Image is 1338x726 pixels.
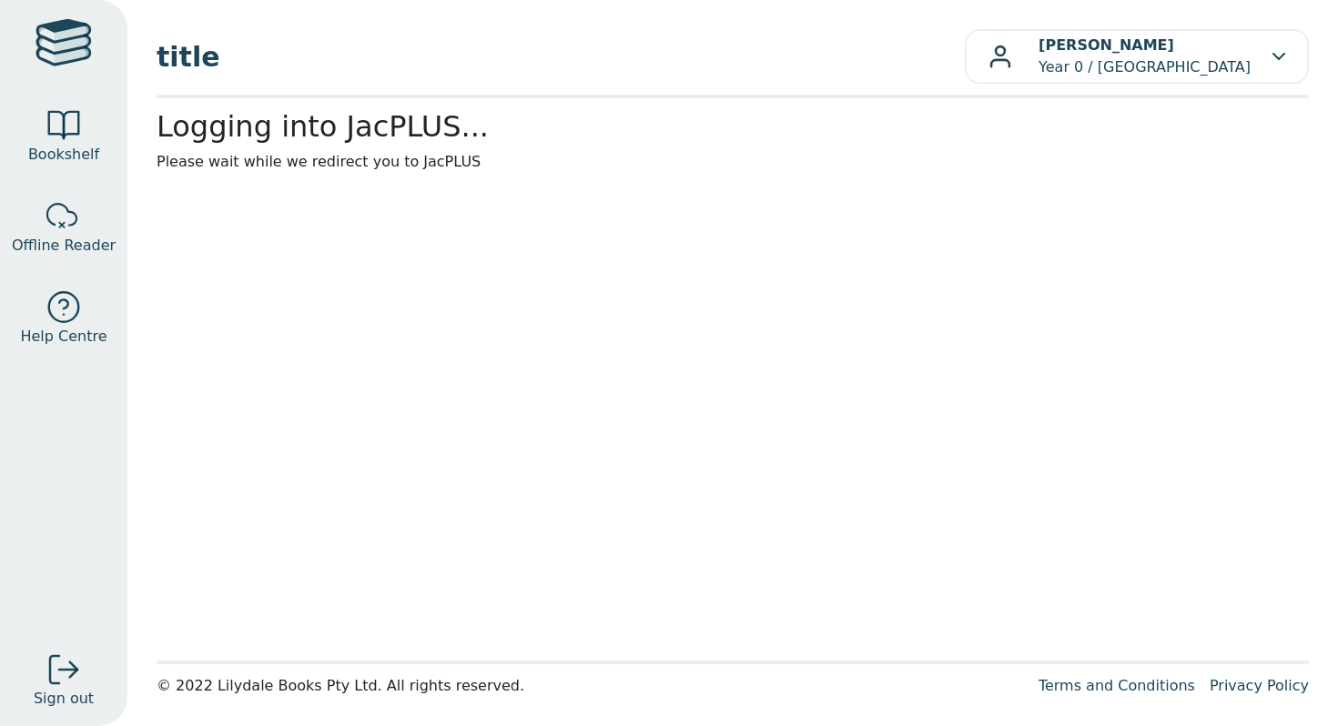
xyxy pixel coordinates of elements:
[965,29,1309,84] button: [PERSON_NAME]Year 0 / [GEOGRAPHIC_DATA]
[1039,677,1195,694] a: Terms and Conditions
[1039,35,1251,78] p: Year 0 / [GEOGRAPHIC_DATA]
[20,326,106,348] span: Help Centre
[157,36,965,77] span: title
[28,144,99,166] span: Bookshelf
[157,151,1309,173] p: Please wait while we redirect you to JacPLUS
[1210,677,1309,694] a: Privacy Policy
[157,675,1024,697] div: © 2022 Lilydale Books Pty Ltd. All rights reserved.
[1039,36,1174,54] b: [PERSON_NAME]
[12,235,116,257] span: Offline Reader
[34,688,94,710] span: Sign out
[157,109,1309,144] h2: Logging into JacPLUS...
